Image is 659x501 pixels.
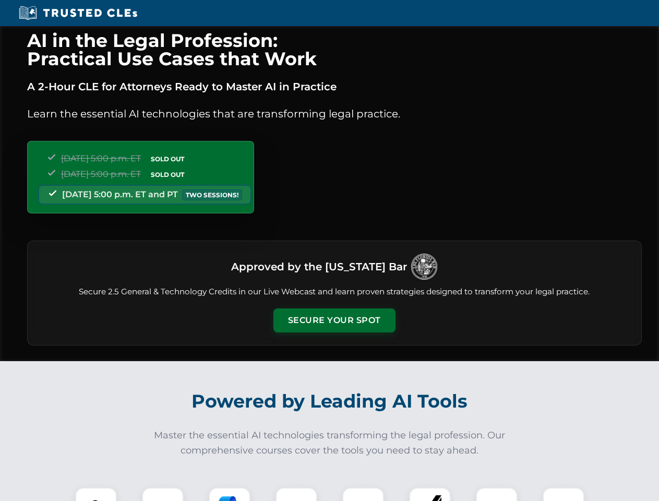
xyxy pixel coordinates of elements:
span: [DATE] 5:00 p.m. ET [61,169,141,179]
span: SOLD OUT [147,153,188,164]
h1: AI in the Legal Profession: Practical Use Cases that Work [27,31,642,68]
button: Secure Your Spot [273,308,396,332]
img: Logo [411,254,437,280]
span: [DATE] 5:00 p.m. ET [61,153,141,163]
span: SOLD OUT [147,169,188,180]
h3: Approved by the [US_STATE] Bar [231,257,407,276]
p: Learn the essential AI technologies that are transforming legal practice. [27,105,642,122]
p: Secure 2.5 General & Technology Credits in our Live Webcast and learn proven strategies designed ... [40,286,629,298]
p: Master the essential AI technologies transforming the legal profession. Our comprehensive courses... [147,428,512,458]
img: Trusted CLEs [16,5,140,21]
p: A 2-Hour CLE for Attorneys Ready to Master AI in Practice [27,78,642,95]
h2: Powered by Leading AI Tools [41,383,619,420]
